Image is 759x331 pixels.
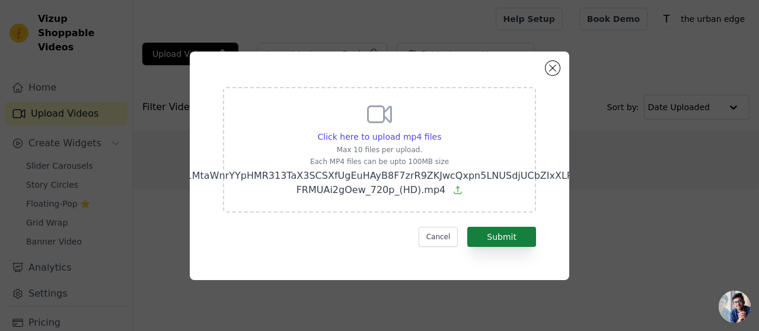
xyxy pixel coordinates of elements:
p: Each MP4 files can be upto 100MB size [43,157,716,166]
p: Max 10 files per upload. [43,145,716,155]
button: Submit [467,227,536,247]
div: Open chat [719,291,751,323]
span: [DOMAIN_NAME]_AQNcJyuUzZ1MtaWnrYYpHMR313TaX3SCSXfUgEuHAyB8F7zrR9ZKJwcQxpn5LNUSdjUCbZIxXLRQt0AkUI5... [43,170,716,195]
span: Click here to upload mp4 files [318,132,442,142]
button: Cancel [419,227,458,247]
button: Close modal [546,61,560,75]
